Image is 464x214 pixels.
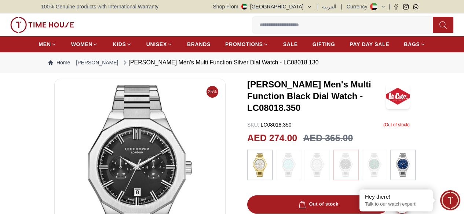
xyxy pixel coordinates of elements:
span: 100% Genuine products with International Warranty [41,3,158,10]
span: BRANDS [187,41,211,48]
a: SALE [283,38,298,51]
h2: AED 274.00 [247,131,297,145]
span: BAGS [404,41,420,48]
span: UNISEX [146,41,167,48]
a: BAGS [404,38,425,51]
a: [PERSON_NAME] [76,59,118,66]
span: PAY DAY SALE [350,41,390,48]
a: GIFTING [313,38,335,51]
img: Lee Cooper Men's Multi Function Black Dial Watch - LC08018.350 [386,83,410,109]
img: ... [394,153,412,177]
a: WOMEN [71,38,98,51]
span: SKU : [247,122,259,128]
span: WOMEN [71,41,93,48]
span: SALE [283,41,298,48]
span: PROMOTIONS [225,41,263,48]
img: ... [337,153,355,177]
button: Shop From[GEOGRAPHIC_DATA] [213,3,312,10]
a: Whatsapp [413,4,419,10]
span: KIDS [113,41,126,48]
span: | [341,3,342,10]
span: | [389,3,390,10]
h3: [PERSON_NAME] Men's Multi Function Black Dial Watch - LC08018.350 [247,79,386,114]
span: | [317,3,318,10]
p: Talk to our watch expert! [365,201,427,207]
img: ... [280,153,298,177]
a: KIDS [113,38,131,51]
a: MEN [39,38,56,51]
img: ... [308,153,326,177]
div: Currency [347,3,370,10]
a: UNISEX [146,38,172,51]
p: LC08018.350 [247,121,292,128]
a: BRANDS [187,38,211,51]
a: PAY DAY SALE [350,38,390,51]
img: ... [365,153,384,177]
img: United Arab Emirates [241,4,247,10]
div: [PERSON_NAME] Men's Multi Function Silver Dial Watch - LC08018.130 [121,58,319,67]
a: PROMOTIONS [225,38,268,51]
div: Chat Widget [440,190,460,210]
button: العربية [322,3,336,10]
span: GIFTING [313,41,335,48]
div: Hey there! [365,193,427,200]
a: Instagram [403,4,409,10]
span: 25% [207,86,218,98]
img: ... [10,17,74,33]
img: ... [251,153,269,177]
nav: Breadcrumb [41,52,423,73]
span: MEN [39,41,51,48]
a: Home [48,59,70,66]
a: Facebook [393,4,399,10]
p: ( Out of stock ) [383,121,410,128]
h3: AED 365.00 [303,131,353,145]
